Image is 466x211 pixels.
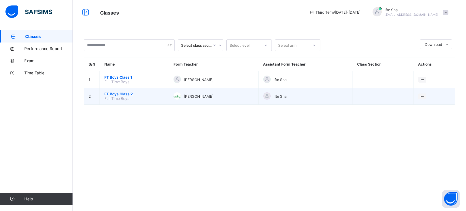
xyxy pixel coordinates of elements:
[25,34,73,39] span: Classes
[278,39,296,51] div: Select arm
[385,8,438,12] span: Ifte Sha
[24,58,73,63] span: Exam
[104,75,164,80] span: FT Boys Class 1
[258,57,353,71] th: Assistant Form Teacher
[84,88,100,105] td: 2
[104,80,129,84] span: Full Time Boys
[104,92,164,96] span: FT Boys Class 2
[274,77,287,82] span: Ifte Sha
[169,57,259,71] th: Form Teacher
[100,10,119,16] span: Classes
[353,57,414,71] th: Class Section
[425,42,442,47] span: Download
[184,94,213,99] span: [PERSON_NAME]
[84,57,100,71] th: S/N
[181,43,212,48] div: Select class section
[24,70,73,75] span: Time Table
[414,57,455,71] th: Actions
[84,71,100,88] td: 1
[366,7,451,17] div: IfteSha
[104,96,129,101] span: Full Time Boys
[5,5,52,18] img: safsims
[24,46,73,51] span: Performance Report
[230,39,250,51] div: Select level
[442,190,460,208] button: Open asap
[24,196,73,201] span: Help
[184,77,213,82] span: [PERSON_NAME]
[385,13,438,16] span: [EMAIL_ADDRESS][DOMAIN_NAME]
[274,94,287,99] span: Ifte Sha
[309,10,360,15] span: session/term information
[100,57,169,71] th: Name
